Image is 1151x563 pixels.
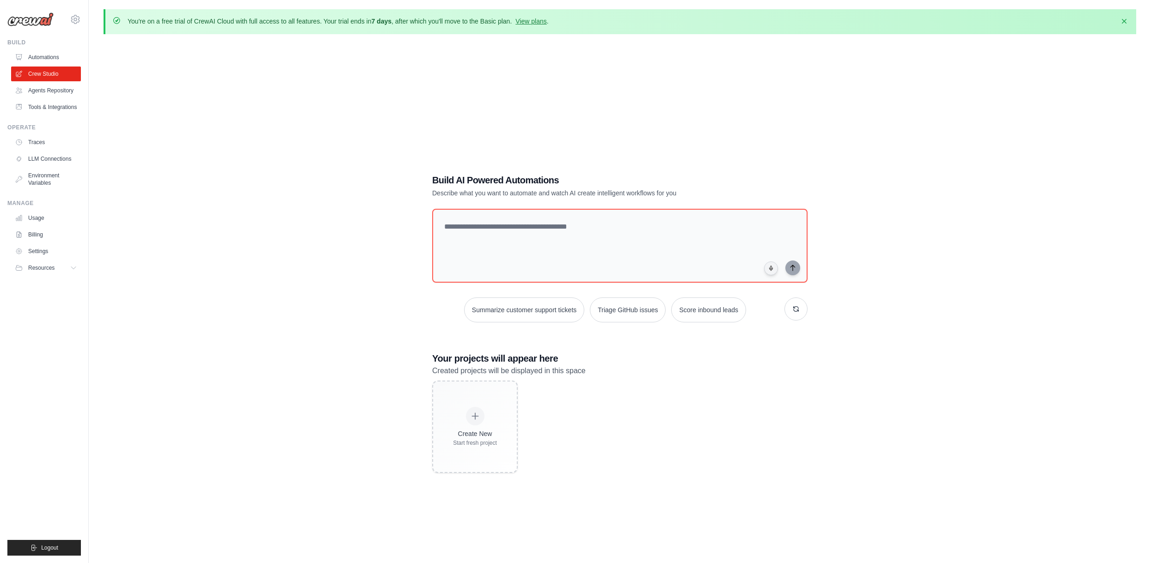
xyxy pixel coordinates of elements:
[11,168,81,190] a: Environment Variables
[28,264,55,272] span: Resources
[371,18,392,25] strong: 7 days
[671,297,746,322] button: Score inbound leads
[432,352,808,365] h3: Your projects will appear here
[453,429,497,438] div: Create New
[7,200,81,207] div: Manage
[7,540,81,556] button: Logout
[11,50,81,65] a: Automations
[11,260,81,275] button: Resources
[11,83,81,98] a: Agents Repository
[432,174,743,187] h1: Build AI Powered Automations
[7,12,54,26] img: Logo
[11,100,81,115] a: Tools & Integrations
[41,544,58,551] span: Logout
[11,211,81,225] a: Usage
[11,244,81,259] a: Settings
[764,261,778,275] button: Click to speak your automation idea
[11,135,81,150] a: Traces
[128,17,549,26] p: You're on a free trial of CrewAI Cloud with full access to all features. Your trial ends in , aft...
[784,297,808,321] button: Get new suggestions
[464,297,584,322] button: Summarize customer support tickets
[11,151,81,166] a: LLM Connections
[432,365,808,377] p: Created projects will be displayed in this space
[432,188,743,198] p: Describe what you want to automate and watch AI create intelligent workflows for you
[590,297,666,322] button: Triage GitHub issues
[515,18,546,25] a: View plans
[11,67,81,81] a: Crew Studio
[7,124,81,131] div: Operate
[453,439,497,447] div: Start fresh project
[11,227,81,242] a: Billing
[7,39,81,46] div: Build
